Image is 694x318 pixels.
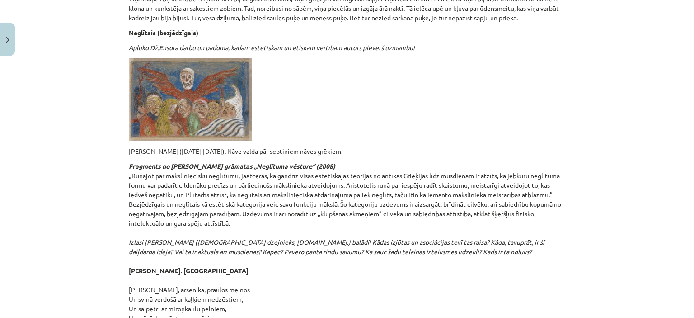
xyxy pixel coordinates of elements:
[129,147,565,156] p: [PERSON_NAME] ([DATE]-[DATE]). Nāve valda pār septiņiem nāves grēkiem.
[129,266,249,275] strong: [PERSON_NAME]. [GEOGRAPHIC_DATA]
[129,238,544,256] em: Izlasi [PERSON_NAME] ([DEMOGRAPHIC_DATA] dzejnieks, [DOMAIN_NAME].) balādi! Kādas izjūtas un asoc...
[6,37,9,43] img: icon-close-lesson-0947bae3869378f0d4975bcd49f059093ad1ed9edebbc8119c70593378902aed.svg
[129,28,198,37] b: Neglītais (bezjēdzīgais)
[129,58,252,141] img: Ensor2-1024x665
[129,43,415,52] em: Aplūko Dž.Ensora darbu un padomā, kādām estētiskām un ētiskām vērtībām autors pievērš uzmanību!
[129,162,335,170] strong: Fragments no [PERSON_NAME] grāmatas „Neglītuma vēsture” (2008)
